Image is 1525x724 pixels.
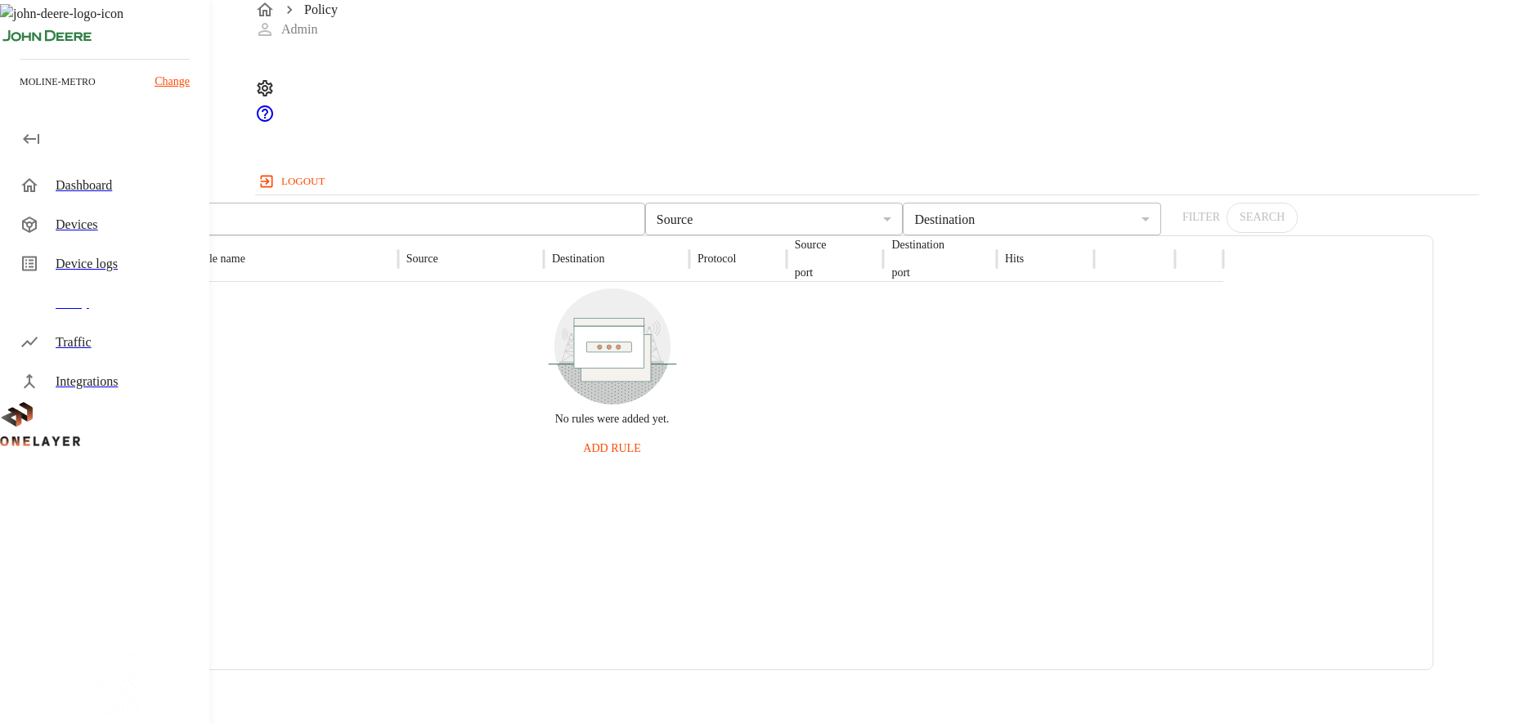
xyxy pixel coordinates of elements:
p: No rules were added yet. [555,411,670,427]
p: Source [795,237,827,253]
p: Admin [281,20,317,39]
button: Add Rule [576,434,647,464]
p: port [795,265,827,281]
a: logout [255,168,1479,194]
p: Protocol [697,251,736,267]
p: port [891,265,944,281]
p: Destination [891,237,944,253]
p: Destination [552,251,605,267]
p: Rule name [196,251,245,267]
a: onelayer-support [255,112,275,126]
p: Source [406,251,438,267]
p: Hits [1005,251,1024,267]
span: Support Portal [255,112,275,126]
button: logout [255,168,331,194]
